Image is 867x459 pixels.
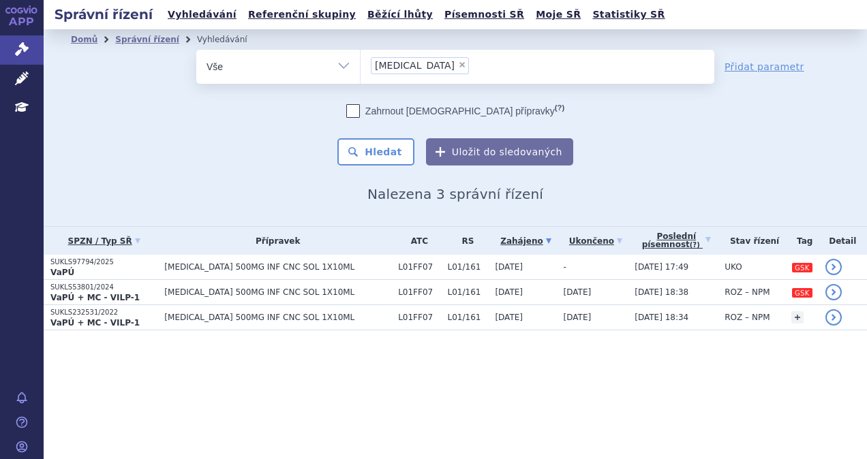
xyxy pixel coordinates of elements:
[635,313,688,322] span: [DATE] 18:34
[635,262,688,272] span: [DATE] 17:49
[398,287,440,297] span: L01FF07
[564,313,592,322] span: [DATE]
[785,227,819,255] th: Tag
[532,5,585,24] a: Moje SŘ
[725,287,770,297] span: ROZ – NPM
[391,227,440,255] th: ATC
[448,287,489,297] span: L01/161
[244,5,360,24] a: Referenční skupiny
[50,318,140,328] strong: VaPÚ + MC - VILP-1
[564,262,566,272] span: -
[495,262,523,272] span: [DATE]
[367,186,543,202] span: Nalezena 3 správní řízení
[164,313,391,322] span: [MEDICAL_DATA] 500MG INF CNC SOL 1X10ML
[635,287,688,297] span: [DATE] 18:38
[791,311,804,323] a: +
[71,35,97,44] a: Domů
[448,262,489,272] span: L01/161
[164,5,241,24] a: Vyhledávání
[375,61,455,70] span: [MEDICAL_DATA]
[588,5,669,24] a: Statistiky SŘ
[495,287,523,297] span: [DATE]
[426,138,573,165] button: Uložit do sledovaných
[473,57,481,74] input: [MEDICAL_DATA]
[725,313,770,322] span: ROZ – NPM
[825,259,842,275] a: detail
[50,232,157,251] a: SPZN / Typ SŘ
[825,284,842,300] a: detail
[718,227,785,255] th: Stav řízení
[50,283,157,292] p: SUKLS53801/2024
[819,227,867,255] th: Detail
[725,60,804,74] a: Přidat parametr
[725,262,742,272] span: UKO
[564,287,592,297] span: [DATE]
[50,293,140,302] strong: VaPÚ + MC - VILP-1
[458,61,466,69] span: ×
[363,5,437,24] a: Běžící lhůty
[164,287,391,297] span: [MEDICAL_DATA] 500MG INF CNC SOL 1X10ML
[635,227,718,255] a: Poslednípísemnost(?)
[44,5,164,24] h2: Správní řízení
[398,313,440,322] span: L01FF07
[690,241,700,249] abbr: (?)
[50,308,157,317] p: SUKLS232531/2022
[197,29,265,50] li: Vyhledávání
[448,313,489,322] span: L01/161
[555,104,564,112] abbr: (?)
[495,313,523,322] span: [DATE]
[564,232,628,251] a: Ukončeno
[825,309,842,326] a: detail
[495,232,556,251] a: Zahájeno
[157,227,391,255] th: Přípravek
[115,35,179,44] a: Správní řízení
[441,227,489,255] th: RS
[50,257,157,267] p: SUKLS97794/2025
[50,268,74,277] strong: VaPÚ
[337,138,414,165] button: Hledat
[346,104,564,118] label: Zahrnout [DEMOGRAPHIC_DATA] přípravky
[398,262,440,272] span: L01FF07
[440,5,528,24] a: Písemnosti SŘ
[164,262,391,272] span: [MEDICAL_DATA] 500MG INF CNC SOL 1X10ML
